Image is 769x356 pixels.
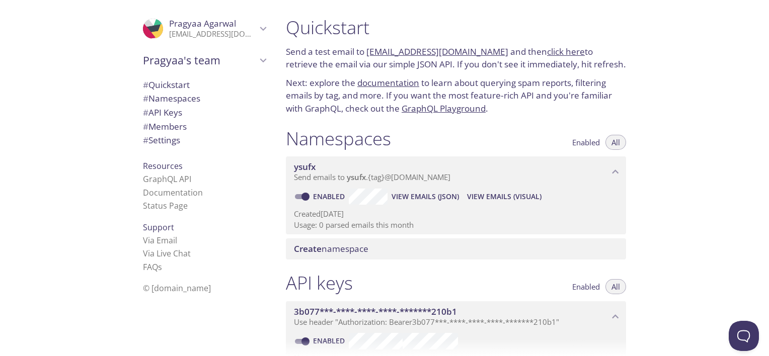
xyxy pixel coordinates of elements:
[143,200,188,211] a: Status Page
[286,156,626,188] div: ysufx namespace
[566,279,606,294] button: Enabled
[158,261,162,273] span: s
[605,135,626,150] button: All
[143,121,148,132] span: #
[467,191,542,203] span: View Emails (Visual)
[286,76,626,115] p: Next: explore the to learn about querying spam reports, filtering emails by tag, and more. If you...
[566,135,606,150] button: Enabled
[135,120,274,134] div: Members
[135,106,274,120] div: API Keys
[294,220,618,230] p: Usage: 0 parsed emails this month
[143,93,148,104] span: #
[135,12,274,45] div: Pragyaa Agarwal
[357,77,419,88] a: documentation
[347,172,366,182] span: ysufx
[312,192,349,201] a: Enabled
[143,235,177,246] a: Via Email
[135,92,274,106] div: Namespaces
[729,321,759,351] iframe: Help Scout Beacon - Open
[143,121,187,132] span: Members
[286,127,391,150] h1: Namespaces
[286,272,353,294] h1: API keys
[169,18,236,29] span: Pragyaa Agarwal
[547,46,585,57] a: click here
[294,172,450,182] span: Send emails to . {tag} @[DOMAIN_NAME]
[143,134,148,146] span: #
[143,248,191,259] a: Via Live Chat
[143,134,180,146] span: Settings
[135,47,274,73] div: Pragyaa's team
[312,336,349,345] a: Enabled
[143,79,190,91] span: Quickstart
[388,189,463,205] button: View Emails (JSON)
[135,133,274,147] div: Team Settings
[463,189,546,205] button: View Emails (Visual)
[169,29,257,39] p: [EMAIL_ADDRESS][DOMAIN_NAME]
[143,283,211,294] span: © [DOMAIN_NAME]
[135,78,274,92] div: Quickstart
[605,279,626,294] button: All
[143,173,191,185] a: GraphQL API
[143,107,182,118] span: API Keys
[143,160,183,171] span: Resources
[143,79,148,91] span: #
[143,187,203,198] a: Documentation
[294,243,322,254] span: Create
[294,209,618,219] p: Created [DATE]
[286,238,626,259] div: Create namespace
[143,93,200,104] span: Namespaces
[143,261,162,273] a: FAQ
[392,191,459,203] span: View Emails (JSON)
[294,243,368,254] span: namespace
[366,46,508,57] a: [EMAIL_ADDRESS][DOMAIN_NAME]
[286,45,626,71] p: Send a test email to and then to retrieve the email via our simple JSON API. If you don't see it ...
[286,16,626,39] h1: Quickstart
[143,53,257,67] span: Pragyaa's team
[143,222,174,233] span: Support
[143,107,148,118] span: #
[402,103,486,114] a: GraphQL Playground
[294,161,316,172] span: ysufx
